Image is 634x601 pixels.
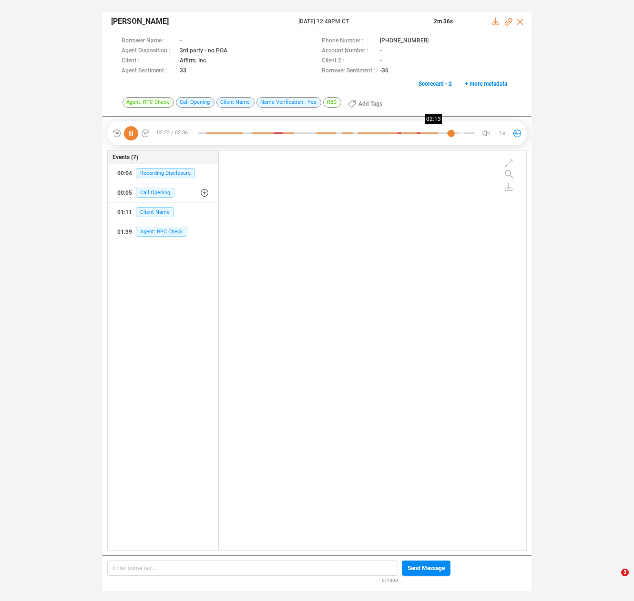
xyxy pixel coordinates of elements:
[112,153,138,161] span: Events (7)
[499,126,505,141] span: 1x
[111,16,169,27] span: [PERSON_NAME]
[408,561,445,576] span: Send Message
[216,97,255,108] span: Client Name
[224,153,526,550] div: grid
[117,224,132,240] div: 01:39
[380,36,429,46] span: [PHONE_NUMBER]
[358,96,382,111] span: Add Tags
[180,66,186,76] span: 33
[123,97,174,108] span: Agent: RPC Check
[322,66,375,76] span: Borrower Sentiment :
[419,76,452,91] span: Scorecard • 2
[180,36,182,46] span: -
[380,66,389,76] span: -36
[108,183,218,202] button: 00:05Call Opening
[495,127,509,140] button: 1x
[117,166,132,181] div: 00:04
[117,185,132,200] div: 00:05
[108,222,218,241] button: 01:39Agent: RPC Check
[136,227,187,237] span: Agent: RPC Check
[322,56,375,66] span: Client 2 :
[323,97,341,108] span: REC
[176,97,215,108] span: Call Opening
[380,46,382,56] span: -
[150,126,198,140] span: 02:22 / 02:36
[108,203,218,222] button: 01:11Client Name
[136,207,174,217] span: Client Name
[122,46,175,56] span: Agent Disposition :
[256,97,321,108] span: Name Verification - Yes
[402,561,450,576] button: Send Message
[322,46,375,56] span: Account Number :
[122,56,175,66] span: Client :
[122,36,175,46] span: Borrower Name :
[621,569,629,576] span: 3
[382,576,398,584] span: 0/1000
[380,56,382,66] span: -
[322,36,375,46] span: Phone Number :
[180,56,207,66] span: Affirm, Inc.
[108,164,218,183] button: 00:04Recording Disclosure
[136,188,174,198] span: Call Opening
[136,168,195,178] span: Recording Disclosure
[180,46,227,56] span: 3rd party - no POA
[298,17,422,26] span: [DATE] 12:48PM CT
[413,76,457,91] button: Scorecard • 2
[425,114,442,124] div: 02:13
[117,205,132,220] div: 01:11
[434,18,453,25] span: 2m 36s
[602,569,624,591] iframe: Intercom live chat
[342,96,388,111] button: Add Tags
[122,66,175,76] span: Agent Sentiment :
[465,76,507,91] span: + more metadata
[460,76,512,91] button: + more metadata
